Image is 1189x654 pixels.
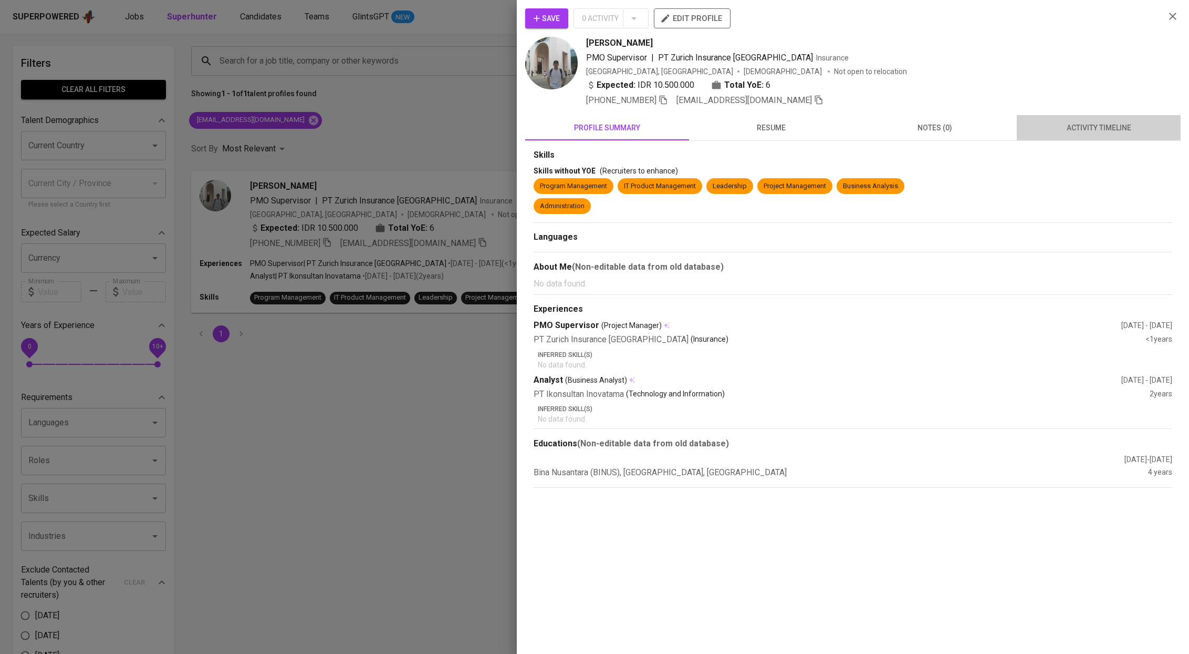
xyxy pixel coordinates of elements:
p: Inferred Skill(s) [538,404,1172,414]
div: PT Ikonsultan Inovatama [534,389,1150,401]
span: edit profile [662,12,722,25]
div: PT Zurich Insurance [GEOGRAPHIC_DATA] [534,334,1145,346]
div: Program Management [540,181,607,191]
button: Save [525,8,568,28]
a: edit profile [654,14,731,22]
span: Insurance [816,54,849,62]
p: Inferred Skill(s) [538,350,1172,360]
b: (Non-editable data from old database) [572,262,724,272]
div: PMO Supervisor [534,320,1121,332]
div: Leadership [713,181,747,191]
span: | [651,52,654,64]
span: [PHONE_NUMBER] [586,95,656,105]
span: (Project Manager) [601,320,662,331]
div: Skills [534,149,1172,161]
span: (Business Analyst) [565,375,627,385]
span: resume [695,121,847,135]
p: No data found. [538,360,1172,370]
img: 178ffe4981aa7c01708a0371b782ee9d.jpg [525,37,578,89]
p: (Technology and Information) [626,389,725,401]
b: (Non-editable data from old database) [577,438,729,448]
div: Educations [534,437,1172,450]
span: [DEMOGRAPHIC_DATA] [744,66,823,77]
div: Analyst [534,374,1121,386]
span: [EMAIL_ADDRESS][DOMAIN_NAME] [676,95,812,105]
div: 2 years [1150,389,1172,401]
span: [PERSON_NAME] [586,37,653,49]
p: No data found. [534,278,1172,290]
div: Administration [540,201,585,211]
p: No data found. [538,414,1172,424]
b: Expected: [597,79,635,91]
span: profile summary [531,121,683,135]
span: Skills without YOE [534,167,596,175]
div: Project Management [764,181,826,191]
span: PMO Supervisor [586,53,647,63]
div: [DATE] - [DATE] [1121,320,1172,331]
span: activity timeline [1023,121,1174,135]
span: notes (0) [859,121,1010,135]
span: 6 [766,79,770,91]
div: IDR 10.500.000 [586,79,694,91]
div: [GEOGRAPHIC_DATA], [GEOGRAPHIC_DATA] [586,66,733,77]
p: Not open to relocation [834,66,907,77]
span: (Recruiters to enhance) [600,167,678,175]
div: <1 years [1145,334,1172,346]
div: Experiences [534,303,1172,315]
p: (Insurance) [691,334,728,346]
div: About Me [534,261,1172,273]
div: Bina Nusantara (BINUS), [GEOGRAPHIC_DATA], [GEOGRAPHIC_DATA] [534,467,1148,479]
div: Languages [534,231,1172,243]
b: Total YoE: [724,79,764,91]
div: 4 years [1148,467,1172,479]
div: [DATE] - [DATE] [1121,375,1172,385]
button: edit profile [654,8,731,28]
span: [DATE] - [DATE] [1124,455,1172,464]
div: Business Analysis [843,181,898,191]
span: PT Zurich Insurance [GEOGRAPHIC_DATA] [658,53,813,63]
span: Save [534,12,560,25]
div: IT Product Management [624,181,696,191]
